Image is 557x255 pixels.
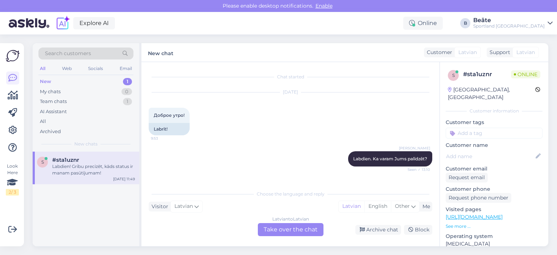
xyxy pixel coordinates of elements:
[52,163,135,176] div: Labdien! Gribu precizēt, kāds status ir manam pasūtījumam!
[73,17,115,29] a: Explore AI
[149,203,168,210] div: Visitor
[149,74,432,80] div: Chat started
[40,88,61,95] div: My chats
[403,17,443,30] div: Online
[446,193,511,203] div: Request phone number
[40,98,67,105] div: Team chats
[74,141,98,147] span: New chats
[473,23,545,29] div: Sportland [GEOGRAPHIC_DATA]
[404,225,432,235] div: Block
[6,189,19,196] div: 2 / 3
[313,3,335,9] span: Enable
[61,64,73,73] div: Web
[446,119,542,126] p: Customer tags
[6,49,20,63] img: Askly Logo
[40,108,67,115] div: AI Assistant
[511,70,540,78] span: Online
[446,108,542,114] div: Customer information
[87,64,104,73] div: Socials
[463,70,511,79] div: # sta1uznr
[154,112,185,118] span: Доброе утро!
[446,141,542,149] p: Customer name
[258,223,323,236] div: Take over the chat
[113,176,135,182] div: [DATE] 11:49
[272,216,309,222] div: Latvian to Latvian
[460,18,470,28] div: B
[516,49,535,56] span: Latvian
[353,156,427,161] span: Labdien. Ka varam Jums palīdzēt?
[446,173,488,182] div: Request email
[364,201,391,212] div: English
[355,225,401,235] div: Archive chat
[446,240,542,248] p: [MEDICAL_DATA]
[151,136,178,141] span: 9:53
[148,48,173,57] label: New chat
[40,128,61,135] div: Archived
[123,78,132,85] div: 1
[40,78,51,85] div: New
[487,49,510,56] div: Support
[123,98,132,105] div: 1
[45,50,91,57] span: Search customers
[399,145,430,151] span: [PERSON_NAME]
[446,214,503,220] a: [URL][DOMAIN_NAME]
[446,223,542,230] p: See more ...
[38,64,47,73] div: All
[118,64,133,73] div: Email
[149,191,432,197] div: Choose the language and reply
[446,152,534,160] input: Add name
[395,203,410,209] span: Other
[55,16,70,31] img: explore-ai
[424,49,452,56] div: Customer
[6,163,19,196] div: Look Here
[339,201,364,212] div: Latvian
[473,17,545,23] div: Beāte
[446,165,542,173] p: Customer email
[448,86,535,101] div: [GEOGRAPHIC_DATA], [GEOGRAPHIC_DATA]
[420,203,430,210] div: Me
[452,73,455,78] span: s
[52,157,79,163] span: #sta1uznr
[446,206,542,213] p: Visited pages
[149,89,432,95] div: [DATE]
[446,185,542,193] p: Customer phone
[41,159,44,165] span: s
[458,49,477,56] span: Latvian
[174,202,193,210] span: Latvian
[149,123,190,135] div: Labrīt!
[121,88,132,95] div: 0
[446,128,542,139] input: Add a tag
[403,167,430,172] span: Seen ✓ 13:10
[446,233,542,240] p: Operating system
[40,118,46,125] div: All
[473,17,553,29] a: BeāteSportland [GEOGRAPHIC_DATA]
